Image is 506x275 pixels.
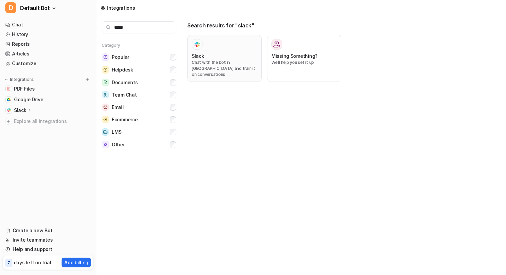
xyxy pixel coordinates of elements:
[267,35,341,82] button: Missing Something?Missing Something?We’ll help you set it up
[192,52,204,59] h3: Slack
[102,53,109,61] img: Popular
[107,4,135,11] div: Integrations
[3,30,93,39] a: History
[3,226,93,235] a: Create a new Bot
[112,129,121,135] span: LMS
[102,89,176,101] button: Team ChatTeam Chat
[3,76,36,83] button: Integrations
[7,260,10,266] p: 7
[102,91,109,98] img: Team Chat
[271,59,337,65] p: We’ll help you set it up
[112,141,125,148] span: Other
[102,141,109,148] img: Other
[102,104,109,111] img: Email
[7,98,11,102] img: Google Drive
[273,41,280,48] img: Missing Something?
[3,59,93,68] a: Customize
[10,77,34,82] p: Integrations
[192,59,257,78] p: Chat with the bot in [GEOGRAPHIC_DATA] and train it on conversations
[102,76,176,89] button: DocumentsDocuments
[3,49,93,58] a: Articles
[102,66,109,74] img: Helpdesk
[85,77,90,82] img: menu_add.svg
[3,39,93,49] a: Reports
[187,21,501,29] h3: Search results for "slack"
[112,79,138,86] span: Documents
[100,4,135,11] a: Integrations
[102,63,176,76] button: HelpdeskHelpdesk
[3,235,93,245] a: Invite teammates
[5,2,16,13] span: D
[14,116,91,127] span: Explore all integrations
[20,3,50,13] span: Default Bot
[14,96,44,103] span: Google Drive
[4,77,9,82] img: expand menu
[64,259,88,266] p: Add billing
[14,107,26,114] p: Slack
[102,43,176,48] h5: Category
[3,84,93,94] a: PDF FilesPDF Files
[112,104,124,111] span: Email
[102,128,109,136] img: LMS
[62,258,91,267] button: Add billing
[14,86,34,92] span: PDF Files
[102,79,109,86] img: Documents
[271,52,318,59] h3: Missing Something?
[3,117,93,126] a: Explore all integrations
[102,138,176,151] button: OtherOther
[194,40,200,48] img: Slack
[112,92,137,98] span: Team Chat
[102,51,176,63] button: PopularPopular
[3,95,93,104] a: Google DriveGoogle Drive
[5,118,12,125] img: explore all integrations
[3,20,93,29] a: Chat
[102,113,176,126] button: EcommerceEcommerce
[112,54,129,60] span: Popular
[7,87,11,91] img: PDF Files
[112,116,138,123] span: Ecommerce
[187,35,262,82] button: SlackSlackChat with the bot in [GEOGRAPHIC_DATA] and train it on conversations
[102,126,176,138] button: LMSLMS
[3,245,93,254] a: Help and support
[7,108,11,112] img: Slack
[112,66,133,73] span: Helpdesk
[102,101,176,113] button: EmailEmail
[14,259,51,266] p: days left on trial
[102,116,109,123] img: Ecommerce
